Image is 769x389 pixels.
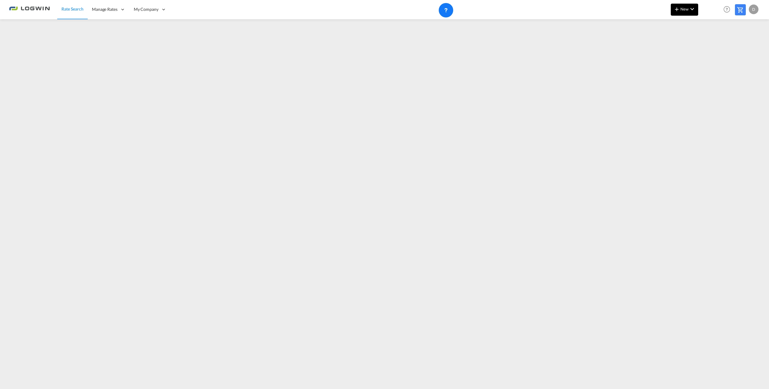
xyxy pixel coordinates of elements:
img: 2761ae10d95411efa20a1f5e0282d2d7.png [9,3,50,16]
span: New [673,7,696,11]
button: icon-plus 400-fgNewicon-chevron-down [671,4,698,16]
div: D [749,5,758,14]
span: Rate Search [61,6,83,11]
div: Help [722,4,735,15]
span: My Company [134,6,159,12]
md-icon: icon-plus 400-fg [673,5,680,13]
span: Help [722,4,732,14]
md-icon: icon-chevron-down [689,5,696,13]
span: Manage Rates [92,6,118,12]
